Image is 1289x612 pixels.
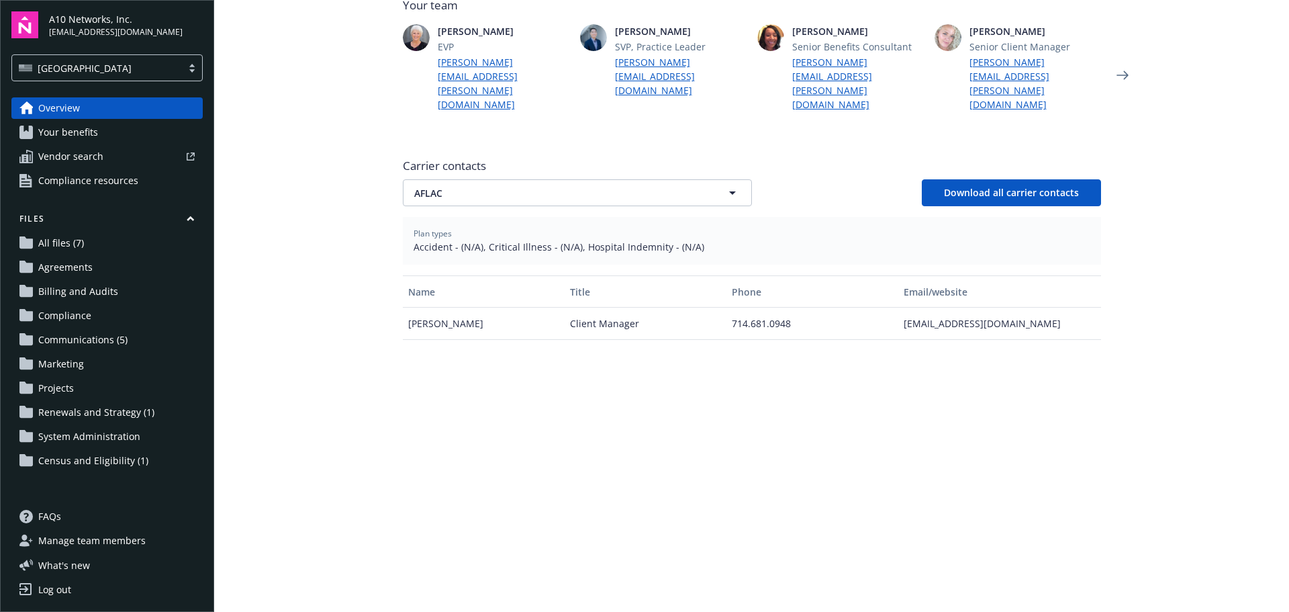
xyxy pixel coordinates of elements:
[403,24,430,51] img: photo
[38,281,118,302] span: Billing and Audits
[438,55,569,112] a: [PERSON_NAME][EMAIL_ADDRESS][PERSON_NAME][DOMAIN_NAME]
[969,40,1101,54] span: Senior Client Manager
[904,285,1095,299] div: Email/website
[408,285,559,299] div: Name
[726,275,898,308] button: Phone
[732,285,893,299] div: Phone
[38,353,84,375] span: Marketing
[11,558,111,572] button: What's new
[969,55,1101,112] a: [PERSON_NAME][EMAIL_ADDRESS][PERSON_NAME][DOMAIN_NAME]
[371,64,392,86] a: Previous
[38,232,84,254] span: All files (7)
[414,240,1090,254] span: Accident - (N/A), Critical Illness - (N/A), Hospital Indemnity - (N/A)
[11,281,203,302] a: Billing and Audits
[757,24,784,51] img: photo
[11,257,203,278] a: Agreements
[38,506,61,527] span: FAQs
[969,24,1101,38] span: [PERSON_NAME]
[403,179,752,206] button: AFLAC
[38,530,146,552] span: Manage team members
[49,12,183,26] span: A10 Networks, Inc.
[49,26,183,38] span: [EMAIL_ADDRESS][DOMAIN_NAME]
[38,579,71,601] div: Log out
[38,122,98,143] span: Your benefits
[49,11,203,38] button: A10 Networks, Inc.[EMAIL_ADDRESS][DOMAIN_NAME]
[792,40,924,54] span: Senior Benefits Consultant
[922,179,1101,206] button: Download all carrier contacts
[11,426,203,447] a: System Administration
[1112,64,1133,86] a: Next
[898,308,1100,340] div: [EMAIL_ADDRESS][DOMAIN_NAME]
[38,305,91,326] span: Compliance
[38,378,74,399] span: Projects
[38,329,128,351] span: Communications (5)
[615,24,747,38] span: [PERSON_NAME]
[38,426,140,447] span: System Administration
[11,11,38,38] img: navigator-logo.svg
[38,61,132,75] span: [GEOGRAPHIC_DATA]
[580,24,607,51] img: photo
[38,558,90,572] span: What ' s new
[11,146,203,167] a: Vendor search
[565,308,726,340] div: Client Manager
[414,228,1090,240] span: Plan types
[570,285,721,299] div: Title
[935,24,961,51] img: photo
[38,450,148,472] span: Census and Eligibility (1)
[565,275,726,308] button: Title
[11,530,203,552] a: Manage team members
[38,402,154,423] span: Renewals and Strategy (1)
[11,213,203,230] button: Files
[11,122,203,143] a: Your benefits
[11,232,203,254] a: All files (7)
[944,186,1079,199] span: Download all carrier contacts
[726,308,898,340] div: 714.681.0948
[438,24,569,38] span: [PERSON_NAME]
[11,506,203,527] a: FAQs
[11,378,203,399] a: Projects
[11,450,203,472] a: Census and Eligibility (1)
[11,353,203,375] a: Marketing
[19,61,175,75] span: [GEOGRAPHIC_DATA]
[615,40,747,54] span: SVP, Practice Leader
[792,55,924,112] a: [PERSON_NAME][EMAIL_ADDRESS][PERSON_NAME][DOMAIN_NAME]
[898,275,1100,308] button: Email/website
[38,146,103,167] span: Vendor search
[11,305,203,326] a: Compliance
[38,257,93,278] span: Agreements
[438,40,569,54] span: EVP
[11,170,203,191] a: Compliance resources
[11,402,203,423] a: Renewals and Strategy (1)
[11,329,203,351] a: Communications (5)
[403,308,565,340] div: [PERSON_NAME]
[38,170,138,191] span: Compliance resources
[615,55,747,97] a: [PERSON_NAME][EMAIL_ADDRESS][DOMAIN_NAME]
[38,97,80,119] span: Overview
[414,186,694,200] span: AFLAC
[11,97,203,119] a: Overview
[792,24,924,38] span: [PERSON_NAME]
[403,158,1101,174] span: Carrier contacts
[403,275,565,308] button: Name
